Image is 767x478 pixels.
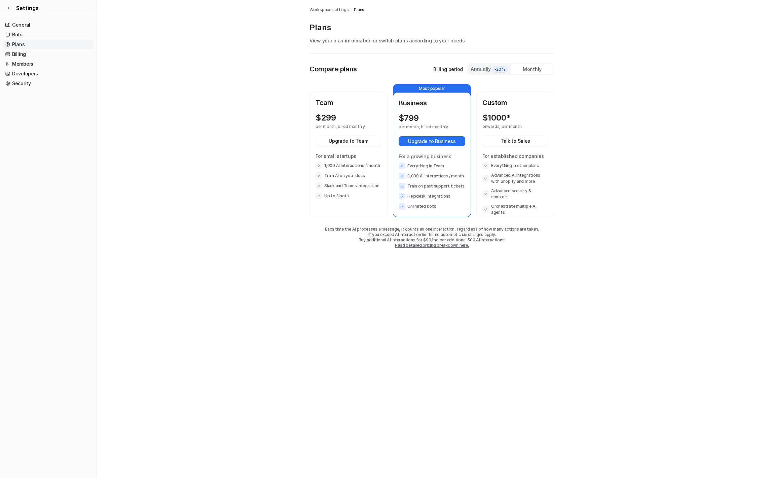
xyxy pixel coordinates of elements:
[399,183,465,190] li: Train on past support tickets
[309,227,554,232] p: Each time the AI processes a message, it counts as one interaction, regardless of how many action...
[470,65,508,73] div: Annually
[3,30,94,39] a: Bots
[3,69,94,78] a: Developers
[399,193,465,200] li: Helpdesk integrations
[482,124,536,129] p: onwards, per month
[309,232,554,237] p: If you exceed AI interaction limits, no automatic surcharges apply.
[399,163,465,169] li: Everything in Team
[482,188,548,200] li: Advanced security & controls
[482,203,548,215] li: Orchestrate multiple AI agents
[351,7,352,13] span: /
[16,4,39,12] span: Settings
[482,152,548,160] p: For established companies
[316,193,381,199] li: Up to 3 bots
[511,64,554,74] div: Monthly
[316,162,381,169] li: 1,000 AI interactions / month
[482,136,548,146] button: Talk to Sales
[309,22,554,33] p: Plans
[395,243,469,248] a: Read detailed pricing breakdown here.
[399,98,465,108] p: Business
[354,7,364,13] a: Plans
[3,49,94,59] a: Billing
[399,173,465,179] li: 3,000 AI interactions / month
[309,64,357,74] p: Compare plans
[399,136,465,146] button: Upgrade to Business
[433,66,463,73] p: Billing period
[316,172,381,179] li: Train AI on your docs
[3,79,94,88] a: Security
[316,136,381,146] button: Upgrade to Team
[399,153,465,160] p: For a growing business
[316,152,381,160] p: For small startups
[482,172,548,184] li: Advanced AI integrations with Shopify and more
[482,162,548,169] li: Everything in other plans
[309,37,554,44] p: View your plan information or switch plans according to your needs
[3,40,94,49] a: Plans
[309,7,349,13] a: Workspace settings
[482,98,548,108] p: Custom
[316,182,381,189] li: Slack and Teams integration
[3,20,94,30] a: General
[316,124,369,129] p: per month, billed monthly
[399,203,465,210] li: Unlimited bots
[316,98,381,108] p: Team
[399,124,453,130] p: per month, billed monthly
[482,113,511,123] p: $ 1000*
[309,237,554,243] p: Buy additional AI interactions for $99/mo per additional 500 AI interactions.
[3,59,94,69] a: Members
[393,84,471,93] p: Most popular
[399,113,419,123] p: $ 799
[316,113,336,123] p: $ 299
[492,66,508,73] span: -20%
